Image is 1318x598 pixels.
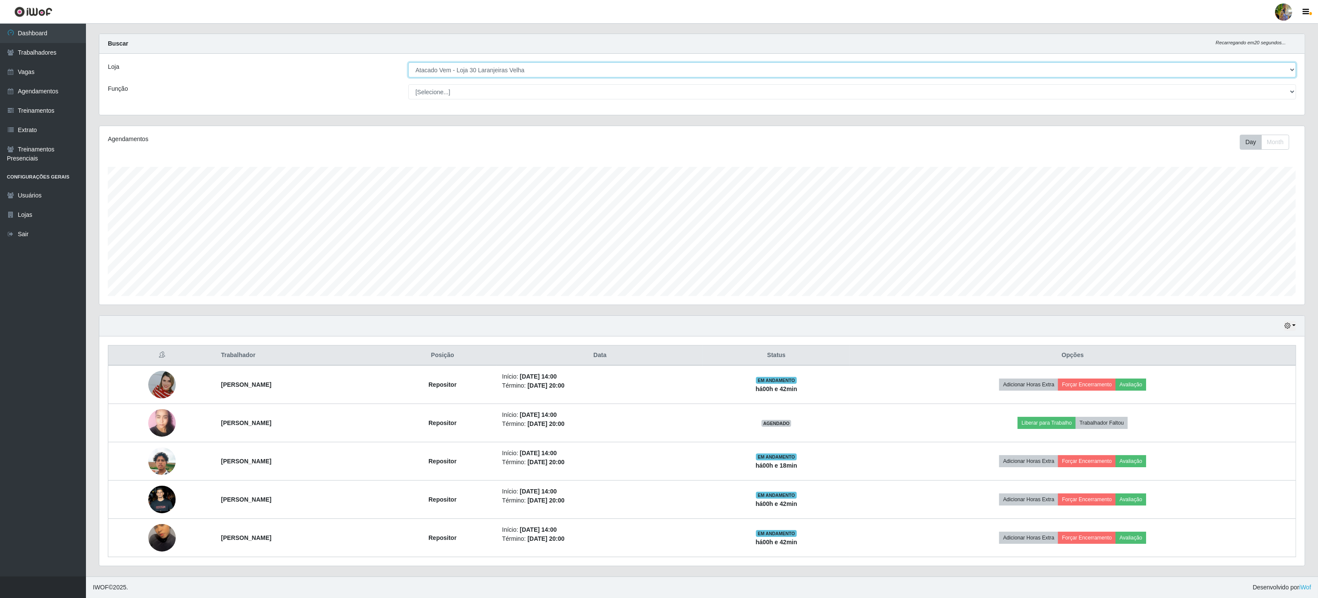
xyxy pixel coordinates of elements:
img: 1750798204685.jpeg [148,404,176,441]
li: Término: [502,458,698,467]
th: Trabalhador [216,345,388,366]
button: Avaliação [1116,493,1146,506]
th: Opções [850,345,1296,366]
strong: Repositor [428,419,456,426]
button: Adicionar Horas Extra [999,379,1058,391]
time: [DATE] 14:00 [520,526,557,533]
span: AGENDADO [761,420,792,427]
button: Trabalhador Faltou [1076,417,1128,429]
span: EM ANDAMENTO [756,453,797,460]
img: 1758836632770.jpeg [148,513,176,562]
div: Toolbar with button groups [1240,135,1296,150]
li: Término: [502,419,698,428]
li: Início: [502,372,698,381]
img: 1758217601154.jpeg [148,469,176,530]
th: Data [497,345,703,366]
li: Início: [502,449,698,458]
strong: há 00 h e 42 min [755,539,797,546]
strong: Buscar [108,40,128,47]
time: [DATE] 14:00 [520,488,557,495]
strong: Repositor [428,458,456,465]
strong: Repositor [428,496,456,503]
i: Recarregando em 20 segundos... [1216,40,1286,45]
div: First group [1240,135,1289,150]
time: [DATE] 14:00 [520,373,557,380]
button: Month [1261,135,1289,150]
button: Forçar Encerramento [1058,379,1116,391]
button: Forçar Encerramento [1058,493,1116,506]
button: Adicionar Horas Extra [999,455,1058,467]
button: Adicionar Horas Extra [999,532,1058,544]
li: Término: [502,534,698,543]
img: CoreUI Logo [14,6,52,17]
time: [DATE] 20:00 [527,459,564,465]
button: Avaliação [1116,532,1146,544]
button: Forçar Encerramento [1058,455,1116,467]
time: [DATE] 20:00 [527,420,564,427]
strong: Repositor [428,381,456,388]
li: Término: [502,381,698,390]
span: EM ANDAMENTO [756,492,797,499]
time: [DATE] 20:00 [527,497,564,504]
strong: [PERSON_NAME] [221,534,271,541]
button: Liberar para Trabalho [1018,417,1076,429]
strong: [PERSON_NAME] [221,458,271,465]
strong: Repositor [428,534,456,541]
button: Avaliação [1116,379,1146,391]
strong: [PERSON_NAME] [221,419,271,426]
time: [DATE] 14:00 [520,450,557,456]
span: EM ANDAMENTO [756,377,797,384]
span: EM ANDAMENTO [756,530,797,537]
button: Avaliação [1116,455,1146,467]
time: [DATE] 14:00 [520,411,557,418]
label: Loja [108,62,119,71]
th: Status [703,345,850,366]
strong: [PERSON_NAME] [221,496,271,503]
time: [DATE] 20:00 [527,535,564,542]
img: 1753209375132.jpeg [148,437,176,486]
button: Adicionar Horas Extra [999,493,1058,506]
strong: há 00 h e 18 min [755,462,797,469]
span: Desenvolvido por [1253,583,1311,592]
img: 1744056608005.jpeg [148,360,176,409]
span: © 2025 . [93,583,128,592]
div: Agendamentos [108,135,596,144]
strong: [PERSON_NAME] [221,381,271,388]
li: Término: [502,496,698,505]
li: Início: [502,410,698,419]
time: [DATE] 20:00 [527,382,564,389]
a: iWof [1299,584,1311,591]
button: Day [1240,135,1262,150]
button: Forçar Encerramento [1058,532,1116,544]
th: Posição [388,345,497,366]
strong: há 00 h e 42 min [755,385,797,392]
label: Função [108,84,128,93]
li: Início: [502,525,698,534]
li: Início: [502,487,698,496]
span: IWOF [93,584,109,591]
strong: há 00 h e 42 min [755,500,797,507]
